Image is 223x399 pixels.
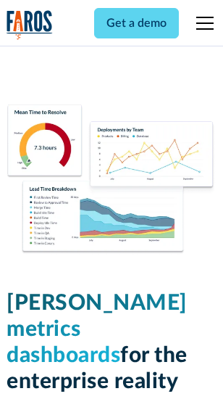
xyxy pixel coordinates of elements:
[7,292,188,366] span: [PERSON_NAME] metrics dashboards
[7,290,216,395] h1: for the enterprise reality
[7,104,216,255] img: Dora Metrics Dashboard
[7,10,53,40] img: Logo of the analytics and reporting company Faros.
[7,10,53,40] a: home
[94,8,179,38] a: Get a demo
[188,6,216,41] div: menu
